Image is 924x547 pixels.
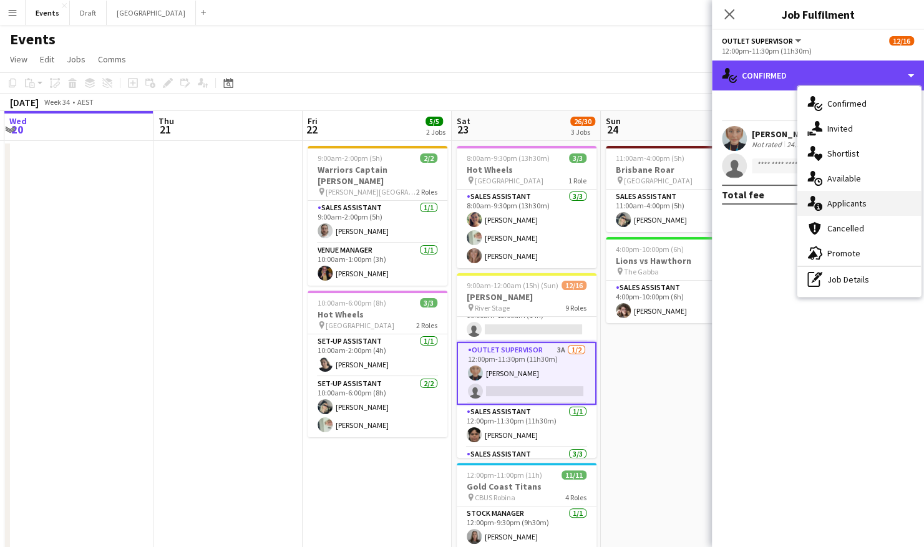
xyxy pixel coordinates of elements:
a: Jobs [62,51,90,67]
div: Invited [797,116,921,141]
app-card-role: Sales Assistant1/14:00pm-10:00pm (6h)[PERSON_NAME] [606,281,746,323]
h3: Hot Wheels [457,164,596,175]
span: River Stage [475,303,510,312]
app-card-role: Sales Assistant1/19:00am-2:00pm (5h)[PERSON_NAME] [308,201,447,243]
div: 24.1km [784,140,812,149]
span: 9 Roles [565,303,586,312]
span: 1 Role [568,176,586,185]
span: 12/16 [889,36,914,46]
span: 2 Roles [416,187,437,196]
span: Comms [98,54,126,65]
div: 2 Jobs [426,127,445,137]
span: [GEOGRAPHIC_DATA] [326,321,394,330]
button: Draft [70,1,107,25]
span: 23 [455,122,470,137]
div: Shortlist [797,141,921,166]
div: Promote [797,241,921,266]
app-job-card: 11:00am-4:00pm (5h)1/1Brisbane Roar [GEOGRAPHIC_DATA]1 RoleSales Assistant1/111:00am-4:00pm (5h)[... [606,146,746,232]
div: Not rated [752,140,784,149]
span: 10:00am-6:00pm (8h) [318,298,386,307]
app-job-card: 4:00pm-10:00pm (6h)1/1Lions vs Hawthorn The Gabba1 RoleSales Assistant1/14:00pm-10:00pm (6h)[PERS... [606,237,746,323]
div: 12:00pm-11:30pm (11h30m) [722,46,914,56]
span: 3/3 [569,153,586,163]
button: [GEOGRAPHIC_DATA] [107,1,196,25]
span: 2/2 [420,153,437,163]
span: Thu [158,115,174,127]
app-job-card: 10:00am-6:00pm (8h)3/3Hot Wheels [GEOGRAPHIC_DATA]2 RolesSet-up Assistant1/110:00am-2:00pm (4h)[P... [308,291,447,437]
div: AEST [77,97,94,107]
div: 3 Jobs [571,127,595,137]
a: Edit [35,51,59,67]
div: Job Details [797,267,921,292]
app-card-role: Set-up Assistant2/210:00am-6:00pm (8h)[PERSON_NAME][PERSON_NAME] [308,377,447,437]
div: Confirmed [797,91,921,116]
span: 20 [7,122,27,137]
span: 12/16 [562,281,586,290]
div: Total fee [722,188,764,201]
app-card-role: Venue Manager0/110:00am-12:00am (14h) [457,299,596,342]
app-card-role: Sales Assistant1/112:00pm-11:30pm (11h30m)[PERSON_NAME] [457,405,596,447]
h3: Job Fulfilment [712,6,924,22]
div: Available [797,166,921,191]
span: 4:00pm-10:00pm (6h) [616,244,684,254]
div: Confirmed [712,61,924,90]
app-job-card: 8:00am-9:30pm (13h30m)3/3Hot Wheels [GEOGRAPHIC_DATA]1 RoleSales Assistant3/38:00am-9:30pm (13h30... [457,146,596,268]
h3: [PERSON_NAME] [457,291,596,303]
a: Comms [93,51,131,67]
div: [DATE] [10,96,39,109]
span: 9:00am-12:00am (15h) (Sun) [467,281,558,290]
span: 2 Roles [416,321,437,330]
span: Week 34 [41,97,72,107]
app-card-role: Sales Assistant1/111:00am-4:00pm (5h)[PERSON_NAME] [606,190,746,232]
span: 9:00am-2:00pm (5h) [318,153,382,163]
app-card-role: Set-up Assistant1/110:00am-2:00pm (4h)[PERSON_NAME] [308,334,447,377]
span: 11:00am-4:00pm (5h) [616,153,684,163]
button: Events [26,1,70,25]
span: Fri [308,115,318,127]
span: 3/3 [420,298,437,307]
span: [GEOGRAPHIC_DATA] [624,176,693,185]
h1: Events [10,30,56,49]
span: 8:00am-9:30pm (13h30m) [467,153,550,163]
span: Edit [40,54,54,65]
app-card-role: Outlet Supervisor3A1/212:00pm-11:30pm (11h30m)[PERSON_NAME] [457,342,596,405]
h3: Brisbane Roar [606,164,746,175]
app-card-role: Sales Assistant3/3 [457,447,596,526]
h3: Lions vs Hawthorn [606,255,746,266]
span: Sat [457,115,470,127]
span: CBUS Robina [475,493,515,502]
span: 5/5 [426,117,443,126]
app-job-card: 9:00am-12:00am (15h) (Sun)12/16[PERSON_NAME] River Stage9 Roles10:00am-12:00am (14h) Venue Manage... [457,273,596,458]
div: [PERSON_NAME] [752,128,818,140]
span: Wed [9,115,27,127]
h3: Gold Coast Titans [457,481,596,492]
div: Cancelled [797,216,921,241]
span: View [10,54,27,65]
span: 21 [157,122,174,137]
a: View [5,51,32,67]
div: Applicants [797,191,921,216]
span: 12:00pm-11:00pm (11h) [467,470,542,480]
span: The Gabba [624,267,659,276]
app-card-role: Sales Assistant3/38:00am-9:30pm (13h30m)[PERSON_NAME][PERSON_NAME][PERSON_NAME] [457,190,596,268]
h3: Warriors Captain [PERSON_NAME] [308,164,447,186]
span: Jobs [67,54,85,65]
app-card-role: Venue Manager1/110:00am-1:00pm (3h)[PERSON_NAME] [308,243,447,286]
button: Outlet Supervisor [722,36,803,46]
span: 22 [306,122,318,137]
span: 11/11 [562,470,586,480]
span: [GEOGRAPHIC_DATA] [475,176,543,185]
span: 26/30 [570,117,595,126]
h3: Hot Wheels [308,309,447,320]
span: Outlet Supervisor [722,36,793,46]
span: 24 [604,122,621,137]
app-job-card: 9:00am-2:00pm (5h)2/2Warriors Captain [PERSON_NAME] [PERSON_NAME][GEOGRAPHIC_DATA]2 RolesSales As... [308,146,447,286]
span: Sun [606,115,621,127]
span: 4 Roles [565,493,586,502]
